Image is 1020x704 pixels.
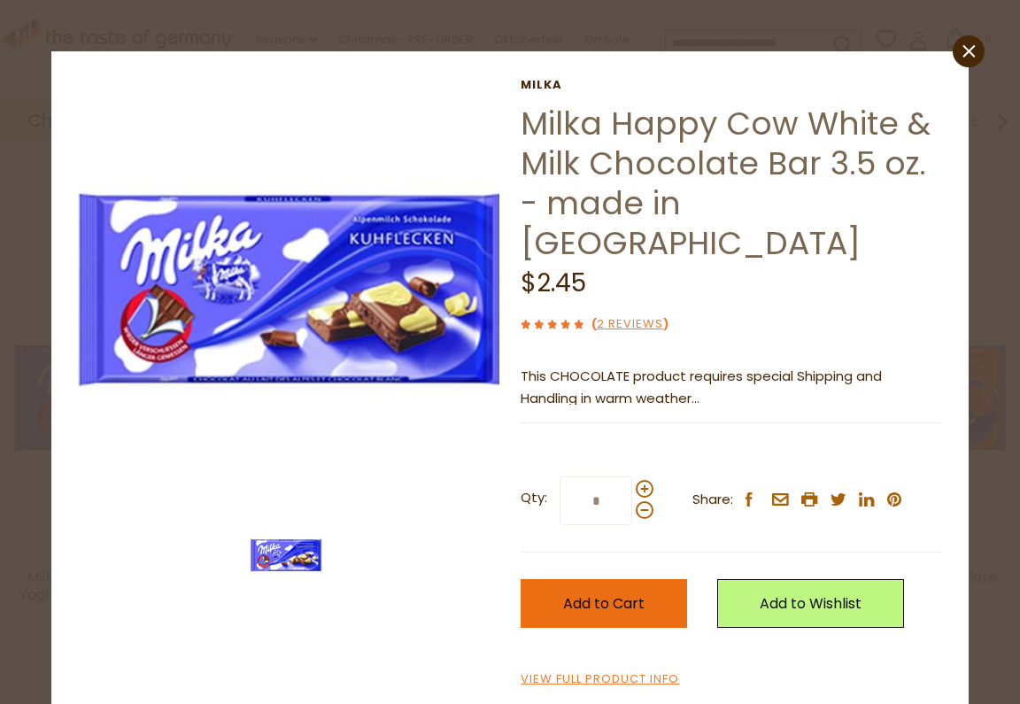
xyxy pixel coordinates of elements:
[521,487,547,509] strong: Qty:
[717,579,904,628] a: Add to Wishlist
[597,315,663,334] a: 2 Reviews
[692,489,733,511] span: Share:
[521,670,679,689] a: View Full Product Info
[251,520,321,591] img: Milka Happy Cow White & Milk Chocolate Bar
[521,78,942,92] a: Milka
[521,366,942,410] p: This CHOCOLATE product requires special Shipping and Handling in warm weather
[521,266,586,300] span: $2.45
[521,579,687,628] button: Add to Cart
[521,101,931,266] a: Milka Happy Cow White & Milk Chocolate Bar 3.5 oz. - made in [GEOGRAPHIC_DATA]
[591,315,668,332] span: ( )
[560,476,632,525] input: Qty:
[563,593,645,614] span: Add to Cart
[78,78,499,499] img: Milka Happy Cow White & Milk Chocolate Bar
